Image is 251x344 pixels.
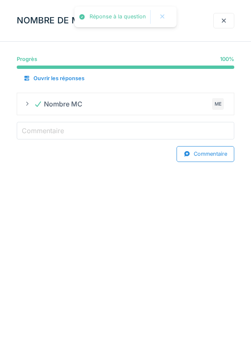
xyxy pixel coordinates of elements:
div: ME [212,98,224,110]
div: Progrès [17,55,37,63]
summary: Nombre MCME [20,96,231,112]
h3: NOMBRE DE MC [PERSON_NAME] [17,15,161,26]
label: Commentaire [20,126,66,136]
div: Commentaire [177,146,234,162]
div: Réponse à la question [90,13,146,20]
div: 100 % [220,55,234,63]
div: Ouvrir les réponses [17,71,91,86]
progress: 100 % [17,66,234,69]
div: Nombre MC [34,99,82,109]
